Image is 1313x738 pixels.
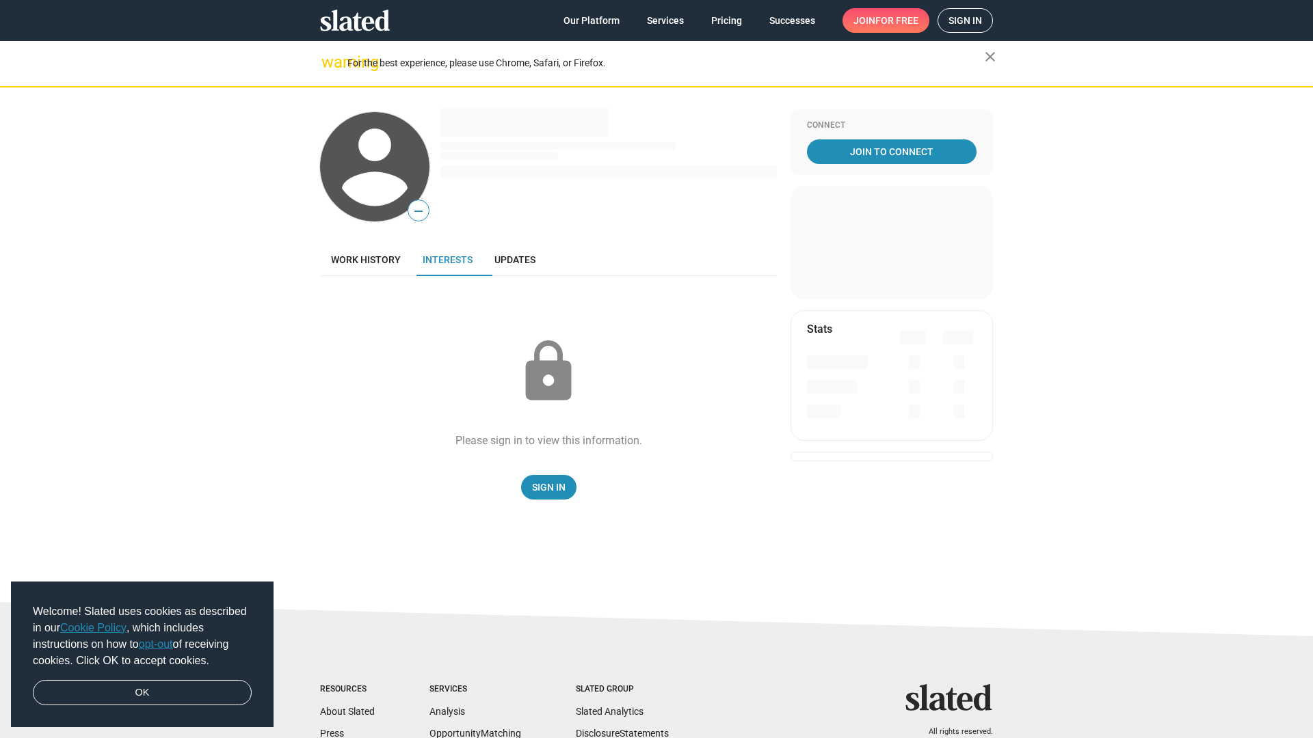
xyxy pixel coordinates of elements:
a: Our Platform [553,8,631,33]
a: Work history [320,243,412,276]
mat-icon: close [982,49,998,65]
span: Welcome! Slated uses cookies as described in our , which includes instructions on how to of recei... [33,603,252,669]
a: Joinfor free [843,8,929,33]
a: Join To Connect [807,139,977,164]
div: Please sign in to view this information. [455,433,642,448]
span: Join To Connect [810,139,974,164]
div: cookieconsent [11,582,274,728]
span: Sign In [532,475,566,500]
span: Interests [423,254,473,265]
span: Join [853,8,918,33]
mat-card-title: Stats [807,322,832,336]
span: Updates [494,254,535,265]
span: Sign in [949,9,982,32]
mat-icon: lock [514,338,583,406]
span: Services [647,8,684,33]
a: About Slated [320,706,375,717]
a: opt-out [139,638,173,650]
span: for free [875,8,918,33]
span: Our Platform [563,8,620,33]
div: For the best experience, please use Chrome, Safari, or Firefox. [347,54,985,72]
a: Successes [758,8,826,33]
a: Services [636,8,695,33]
div: Slated Group [576,684,669,695]
a: Pricing [700,8,753,33]
a: Sign in [938,8,993,33]
span: — [408,202,429,220]
div: Services [429,684,521,695]
span: Successes [769,8,815,33]
a: dismiss cookie message [33,680,252,706]
span: Work history [331,254,401,265]
a: Updates [483,243,546,276]
a: Cookie Policy [60,622,127,633]
a: Sign In [521,475,576,500]
mat-icon: warning [321,54,338,70]
div: Resources [320,684,375,695]
a: Interests [412,243,483,276]
a: Analysis [429,706,465,717]
span: Pricing [711,8,742,33]
a: Slated Analytics [576,706,644,717]
div: Connect [807,120,977,131]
